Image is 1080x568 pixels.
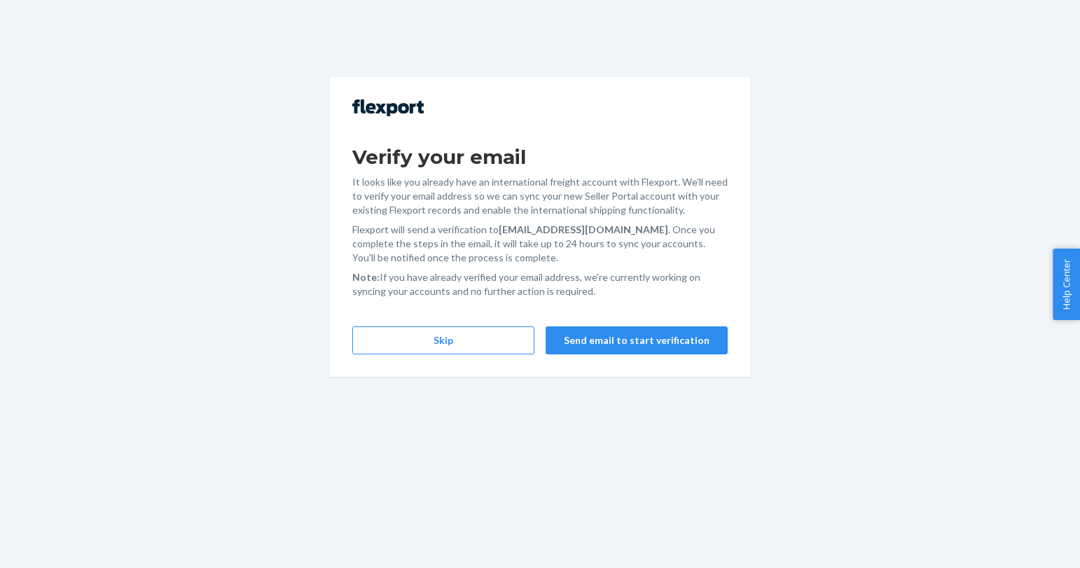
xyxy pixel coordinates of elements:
[352,271,380,283] strong: Note:
[352,270,728,298] p: If you have already verified your email address, we're currently working on syncing your accounts...
[499,223,668,235] strong: [EMAIL_ADDRESS][DOMAIN_NAME]
[352,144,728,169] h1: Verify your email
[352,326,534,354] button: Skip
[352,99,424,116] img: Flexport logo
[352,175,728,217] p: It looks like you already have an international freight account with Flexport. We'll need to veri...
[1053,249,1080,320] button: Help Center
[352,223,728,265] p: Flexport will send a verification to . Once you complete the steps in the email, it will take up ...
[546,326,728,354] button: Send email to start verification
